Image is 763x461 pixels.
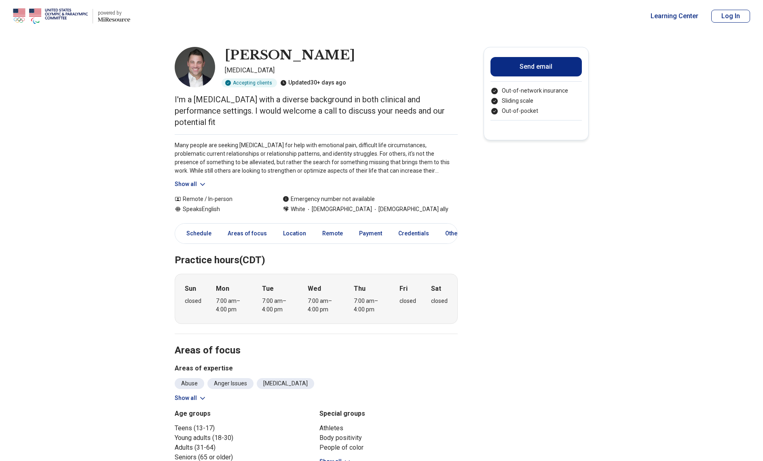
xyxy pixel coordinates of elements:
h2: Areas of focus [175,324,458,357]
strong: Wed [308,284,321,294]
li: Sliding scale [490,97,582,105]
li: Athletes [319,423,458,433]
a: Areas of focus [223,225,272,242]
div: 7:00 am – 4:00 pm [262,297,293,314]
li: People of color [319,443,458,453]
p: Many people are seeking [MEDICAL_DATA] for help with emotional pain, difficult life circumstances... [175,141,458,175]
li: Young adults (18-30) [175,433,313,443]
li: [MEDICAL_DATA] [257,378,314,389]
a: Remote [317,225,348,242]
strong: Thu [354,284,366,294]
li: Body positivity [319,433,458,443]
strong: Sat [431,284,441,294]
div: Remote / In-person [175,195,266,203]
h1: [PERSON_NAME] [225,47,355,64]
li: Adults (31-64) [175,443,313,453]
div: closed [431,297,448,305]
div: closed [185,297,201,305]
strong: Sun [185,284,196,294]
strong: Fri [399,284,408,294]
img: Zane Dodd, Psychologist [175,47,215,87]
h3: Areas of expertise [175,364,458,373]
a: Learning Center [651,11,698,21]
li: Teens (13-17) [175,423,313,433]
div: 7:00 am – 4:00 pm [354,297,385,314]
h2: Practice hours (CDT) [175,234,458,267]
a: Credentials [393,225,434,242]
li: Abuse [175,378,204,389]
div: Speaks English [175,205,266,214]
div: Emergency number not available [283,195,375,203]
div: closed [399,297,416,305]
button: Show all [175,394,207,402]
li: Out-of-network insurance [490,87,582,95]
h3: Special groups [319,409,458,419]
h3: Age groups [175,409,313,419]
span: [DEMOGRAPHIC_DATA] [305,205,372,214]
p: I'm a [MEDICAL_DATA] with a diverse background in both clinical and performance settings. I would... [175,94,458,128]
strong: Mon [216,284,229,294]
div: Accepting clients [222,78,277,87]
button: Show all [175,180,207,188]
a: Home page [13,3,130,29]
div: 7:00 am – 4:00 pm [308,297,339,314]
a: Location [278,225,311,242]
ul: Payment options [490,87,582,115]
li: Out-of-pocket [490,107,582,115]
div: 7:00 am – 4:00 pm [216,297,247,314]
p: [MEDICAL_DATA] [225,66,458,75]
div: Updated 30+ days ago [280,78,346,87]
a: Other [440,225,469,242]
span: White [291,205,305,214]
li: Anger Issues [207,378,254,389]
div: When does the program meet? [175,274,458,324]
strong: Tue [262,284,274,294]
a: Payment [354,225,387,242]
a: Schedule [177,225,216,242]
p: powered by [98,10,130,16]
button: Send email [490,57,582,76]
span: [DEMOGRAPHIC_DATA] ally [372,205,448,214]
button: Log In [711,10,750,23]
